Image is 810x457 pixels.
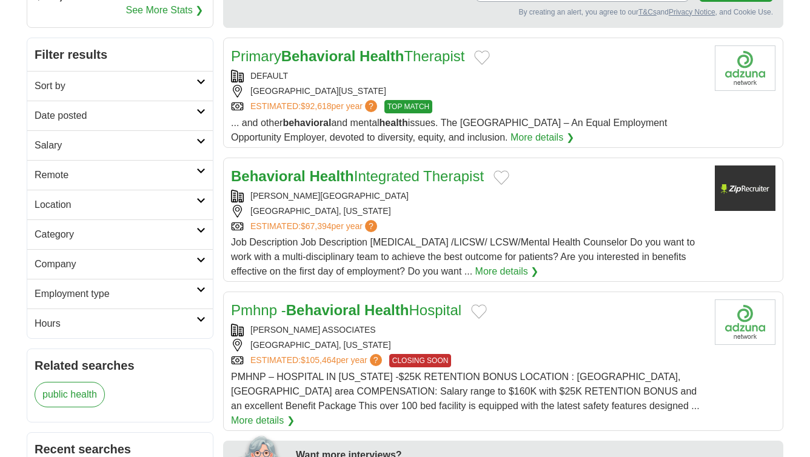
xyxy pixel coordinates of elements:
[35,108,196,123] h2: Date posted
[231,324,705,336] div: [PERSON_NAME] ASSOCIATES
[715,45,775,91] img: Company logo
[250,220,380,233] a: ESTIMATED:$67,394per year?
[35,316,196,331] h2: Hours
[231,118,667,142] span: ... and other and mental issues. The [GEOGRAPHIC_DATA] – An Equal Employment Opportunity Employer...
[475,264,539,279] a: More details ❯
[233,7,773,18] div: By creating an alert, you agree to our and , and Cookie Use.
[283,118,331,128] strong: behavioral
[250,354,384,367] a: ESTIMATED:$105,464per year?
[27,249,213,279] a: Company
[494,170,509,185] button: Add to favorite jobs
[364,302,409,318] strong: Health
[510,130,574,145] a: More details ❯
[27,38,213,71] h2: Filter results
[669,8,715,16] a: Privacy Notice
[35,168,196,182] h2: Remote
[27,279,213,309] a: Employment type
[301,221,332,231] span: $67,394
[231,70,705,82] div: DEFAULT
[231,168,484,184] a: Behavioral HealthIntegrated Therapist
[360,48,404,64] strong: Health
[286,302,361,318] strong: Behavioral
[35,382,105,407] a: public health
[27,190,213,219] a: Location
[27,71,213,101] a: Sort by
[27,160,213,190] a: Remote
[309,168,353,184] strong: Health
[638,8,657,16] a: T&Cs
[35,356,206,375] h2: Related searches
[231,413,295,428] a: More details ❯
[231,190,705,202] div: [PERSON_NAME][GEOGRAPHIC_DATA]
[231,205,705,218] div: [GEOGRAPHIC_DATA], [US_STATE]
[27,219,213,249] a: Category
[35,198,196,212] h2: Location
[231,372,700,411] span: PMHNP – HOSPITAL IN [US_STATE] -$25K RETENTION BONUS LOCATION : [GEOGRAPHIC_DATA], [GEOGRAPHIC_DA...
[281,48,356,64] strong: Behavioral
[35,79,196,93] h2: Sort by
[370,354,382,366] span: ?
[365,100,377,112] span: ?
[301,101,332,111] span: $92,618
[35,257,196,272] h2: Company
[231,168,306,184] strong: Behavioral
[27,101,213,130] a: Date posted
[250,100,380,113] a: ESTIMATED:$92,618per year?
[389,354,452,367] span: CLOSING SOON
[27,130,213,160] a: Salary
[231,339,705,352] div: [GEOGRAPHIC_DATA], [US_STATE]
[715,165,775,211] img: Company logo
[231,48,464,64] a: PrimaryBehavioral HealthTherapist
[380,118,408,128] strong: health
[365,220,377,232] span: ?
[231,85,705,98] div: [GEOGRAPHIC_DATA][US_STATE]
[301,355,336,365] span: $105,464
[35,227,196,242] h2: Category
[715,299,775,345] img: Company logo
[35,138,196,153] h2: Salary
[231,237,695,276] span: Job Description Job Description [MEDICAL_DATA] /LICSW/ LCSW/Mental Health Counselor Do you want t...
[35,287,196,301] h2: Employment type
[471,304,487,319] button: Add to favorite jobs
[474,50,490,65] button: Add to favorite jobs
[27,309,213,338] a: Hours
[384,100,432,113] span: TOP MATCH
[126,3,204,18] a: See More Stats ❯
[231,302,461,318] a: Pmhnp -Behavioral HealthHospital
